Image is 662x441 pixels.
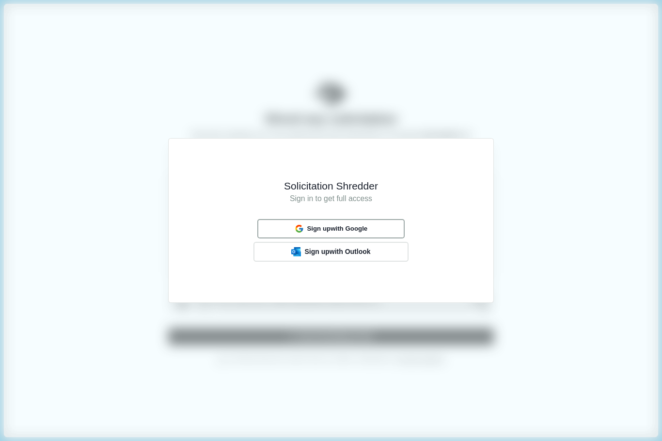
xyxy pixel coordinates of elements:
span: Sign up with Google [307,225,367,233]
img: Outlook Logo [291,247,301,256]
h1: Sign in to get full access [182,193,480,205]
h1: Solicitation Shredder [182,179,480,193]
button: Outlook LogoSign upwith Outlook [253,242,409,261]
button: Sign upwith Google [257,219,405,238]
span: Sign up with Outlook [304,248,370,256]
